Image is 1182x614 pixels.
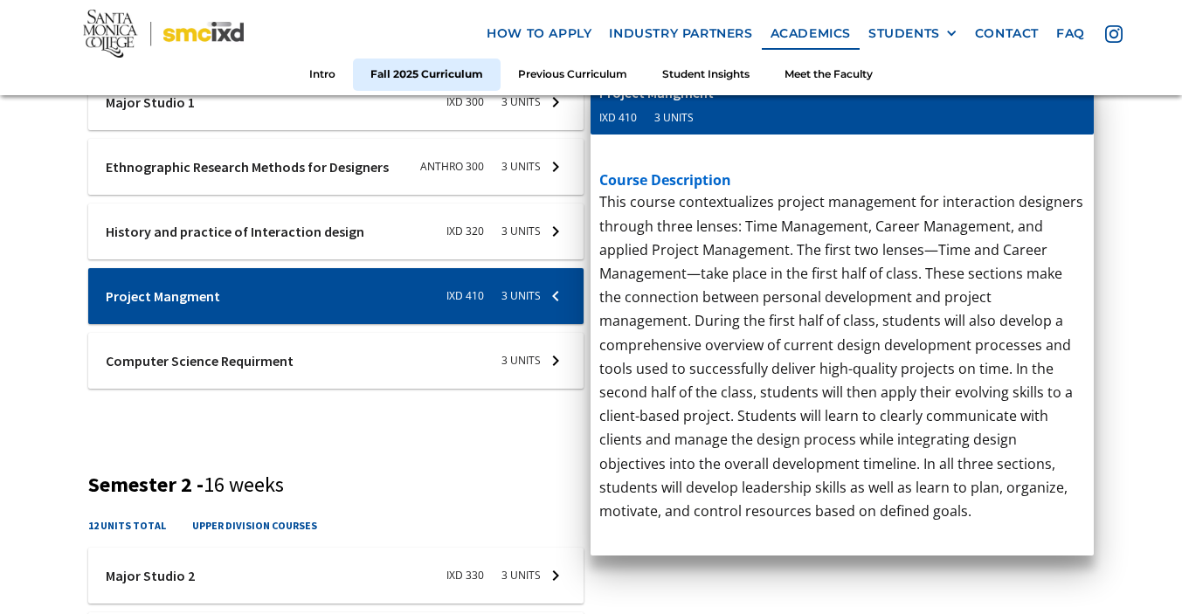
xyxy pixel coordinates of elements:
div: STUDENTS [868,26,957,41]
h3: Semester 2 - [88,473,1093,498]
a: Previous Curriculum [501,59,645,91]
a: Meet the Faculty [767,59,890,91]
a: contact [966,17,1047,50]
a: how to apply [478,17,600,50]
div: STUDENTS [868,26,940,41]
a: Academics [762,17,860,50]
p: ‍ [599,523,1084,547]
h4: 12 units total [88,517,166,534]
a: industry partners [600,17,761,50]
span: 16 weeks [204,471,284,498]
img: icon - instagram [1105,25,1123,43]
h4: upper division courses [192,517,317,534]
a: Student Insights [645,59,767,91]
a: Fall 2025 Curriculum [353,59,501,91]
a: Intro [292,59,353,91]
img: Santa Monica College - SMC IxD logo [83,10,245,57]
a: faq [1047,17,1094,50]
